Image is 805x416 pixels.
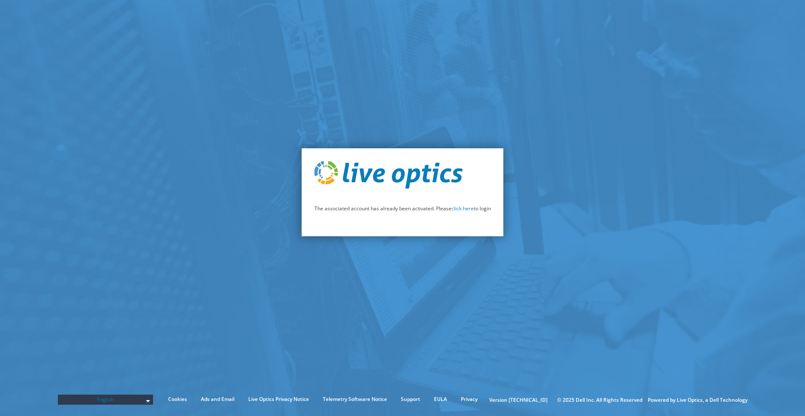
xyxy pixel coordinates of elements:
a: Support [395,395,426,404]
a: Telemetry Software Notice [317,395,393,404]
a: Ads and Email [195,395,241,404]
li: © 2025 Dell Inc. All Rights Reserved [553,395,647,405]
p: The associated account has already been activated. Please to login [314,204,491,213]
a: Privacy [454,395,484,404]
li: Powered by Live Optics, a Dell Technology [648,395,748,405]
li: Version [TECHNICAL_ID] [485,395,552,405]
a: Live Optics Privacy Notice [242,395,315,404]
img: live_optics_svg.svg [314,161,463,189]
a: EULA [428,395,453,404]
a: click here [452,205,474,212]
span: English [62,395,149,405]
a: Cookies [162,395,193,404]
